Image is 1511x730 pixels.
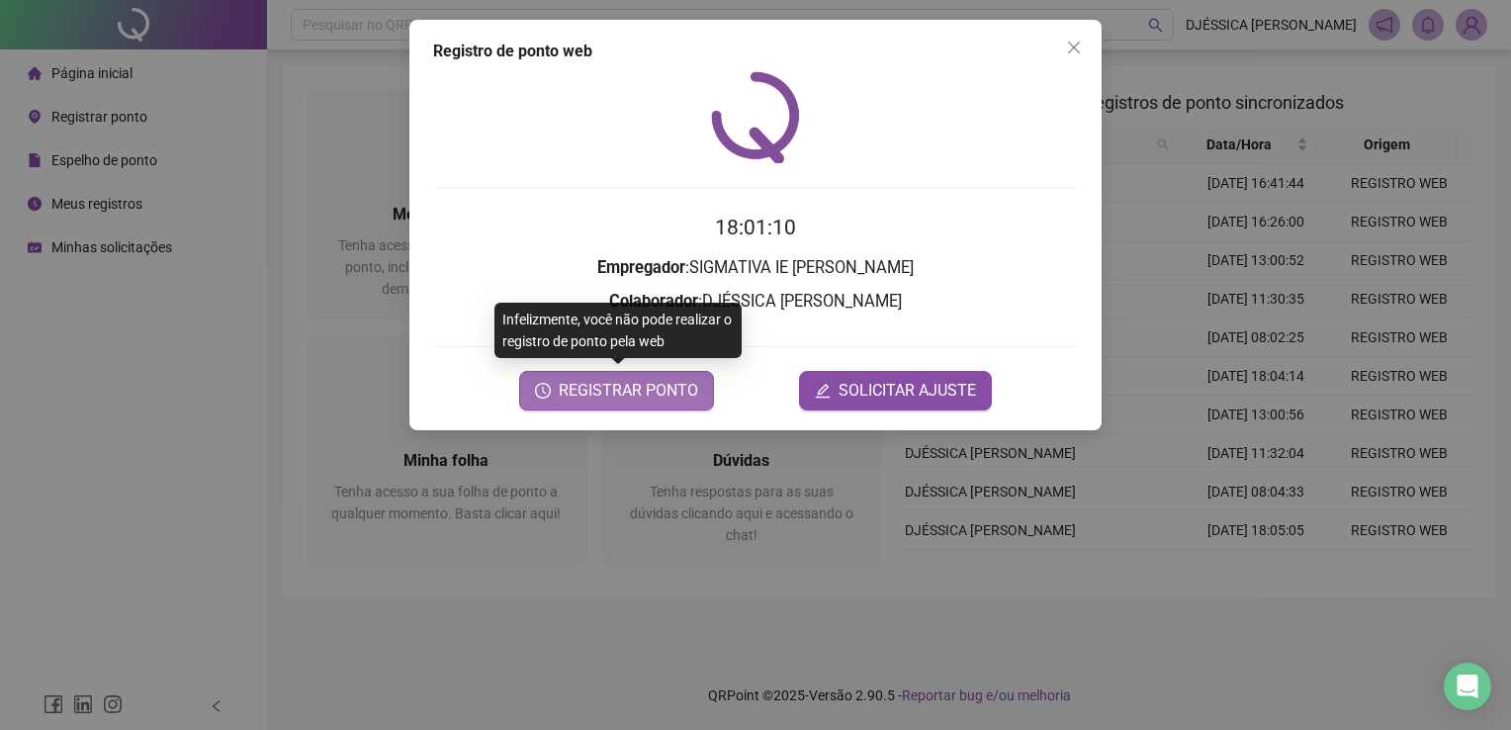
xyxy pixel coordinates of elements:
strong: Colaborador [609,292,698,311]
button: REGISTRAR PONTO [519,371,714,411]
span: edit [815,383,831,399]
span: clock-circle [535,383,551,399]
button: Close [1058,32,1090,63]
time: 18:01:10 [715,216,796,239]
h3: : DJÉSSICA [PERSON_NAME] [433,289,1078,315]
button: editSOLICITAR AJUSTE [799,371,992,411]
h3: : SIGMATIVA IE [PERSON_NAME] [433,255,1078,281]
span: close [1066,40,1082,55]
strong: Empregador [597,258,685,277]
span: REGISTRAR PONTO [559,379,698,403]
div: Open Intercom Messenger [1444,663,1491,710]
div: Infelizmente, você não pode realizar o registro de ponto pela web [494,303,742,358]
span: SOLICITAR AJUSTE [839,379,976,403]
img: QRPoint [711,71,800,163]
div: Registro de ponto web [433,40,1078,63]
